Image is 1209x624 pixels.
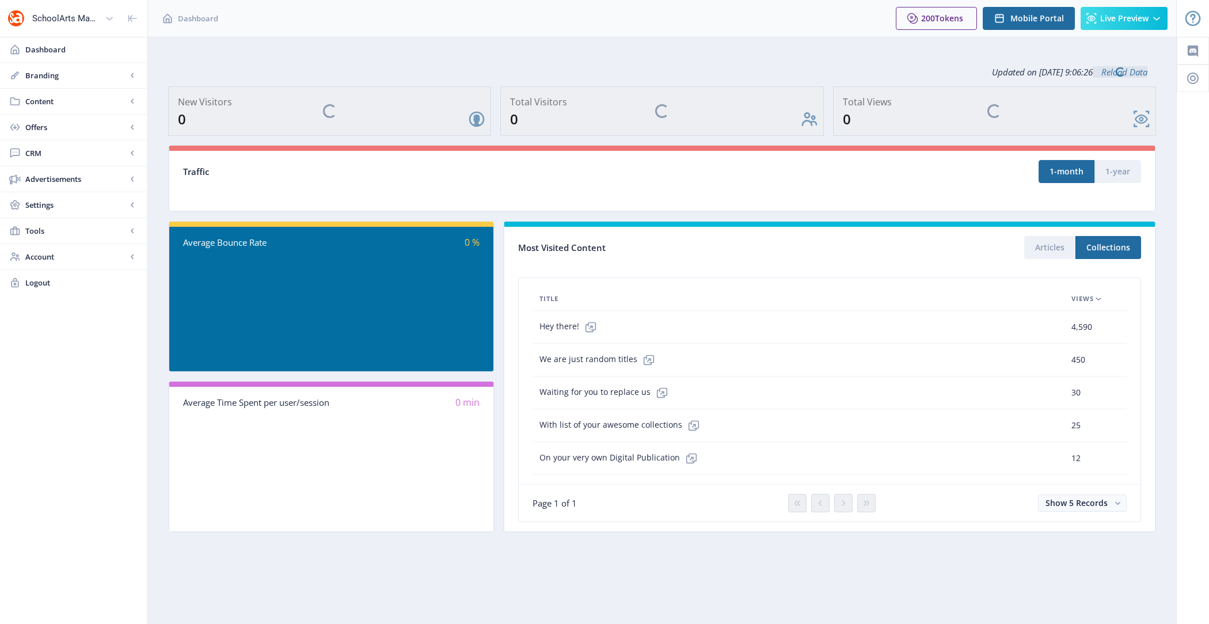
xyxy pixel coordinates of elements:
[25,277,138,288] span: Logout
[183,236,332,249] div: Average Bounce Rate
[1093,66,1147,78] a: Reload Data
[25,44,138,55] span: Dashboard
[1071,292,1094,306] span: Views
[539,414,705,437] span: With list of your awesome collections
[539,381,674,404] span: Waiting for you to replace us
[25,96,127,107] span: Content
[1081,7,1168,30] button: Live Preview
[25,147,127,159] span: CRM
[1100,14,1149,23] span: Live Preview
[32,6,100,31] div: SchoolArts Magazine
[1075,236,1141,259] button: Collections
[183,165,662,178] div: Traffic
[1038,494,1127,512] button: Show 5 Records
[1010,14,1064,23] span: Mobile Portal
[1071,353,1085,367] span: 450
[1071,386,1081,399] span: 30
[533,497,577,509] span: Page 1 of 1
[1039,160,1094,183] button: 1-month
[983,7,1075,30] button: Mobile Portal
[1071,451,1081,465] span: 12
[25,70,127,81] span: Branding
[183,396,332,409] div: Average Time Spent per user/session
[935,13,963,24] span: Tokens
[518,239,830,257] div: Most Visited Content
[7,9,25,28] img: properties.app_icon.png
[539,315,602,338] span: Hey there!
[332,396,480,409] div: 0 min
[539,292,558,306] span: Title
[178,13,218,24] span: Dashboard
[539,447,703,470] span: On your very own Digital Publication
[1024,236,1075,259] button: Articles
[1094,160,1141,183] button: 1-year
[25,121,127,133] span: Offers
[25,225,127,237] span: Tools
[25,173,127,185] span: Advertisements
[25,199,127,211] span: Settings
[25,251,127,262] span: Account
[1071,320,1092,334] span: 4,590
[1071,418,1081,432] span: 25
[168,58,1156,86] div: Updated on [DATE] 9:06:26
[896,7,977,30] button: 200Tokens
[465,236,480,249] span: 0 %
[539,348,660,371] span: We are just random titles
[1045,497,1108,508] span: Show 5 Records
